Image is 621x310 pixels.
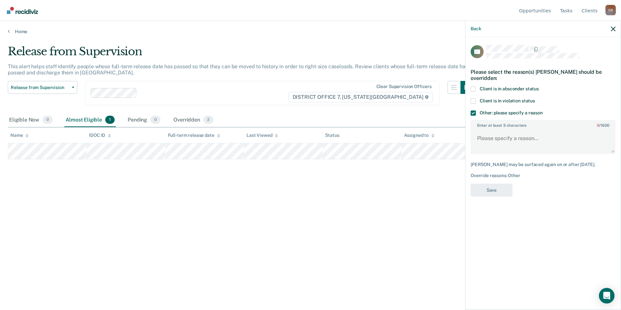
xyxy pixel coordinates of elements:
[150,116,160,124] span: 0
[10,133,29,138] div: Name
[599,288,615,304] div: Open Intercom Messenger
[597,123,609,128] span: / 1600
[471,26,481,32] button: Back
[11,85,69,90] span: Release from Supervision
[471,121,615,128] label: Enter at least 3 characters
[172,113,215,127] div: Overridden
[471,184,513,197] button: Save
[126,113,162,127] div: Pending
[480,98,535,103] span: Client is in violation status
[43,116,53,124] span: 0
[247,133,278,138] div: Last Viewed
[7,7,38,14] img: Recidiviz
[89,133,111,138] div: IDOC ID
[404,133,435,138] div: Assigned to
[203,116,213,124] span: 2
[471,64,615,86] div: Please select the reason(s) [PERSON_NAME] should be overridden:
[480,110,543,115] span: Other: please specify a reason
[471,173,615,178] div: Override reasons: Other
[8,45,474,63] div: Release from Supervision
[605,5,616,15] button: Profile dropdown button
[376,84,432,89] div: Clear supervision officers
[8,63,468,76] p: This alert helps staff identify people whose full-term release date has passed so that they can b...
[597,123,599,128] span: 0
[605,5,616,15] div: C R
[471,162,615,167] div: [PERSON_NAME] may be surfaced again on or after [DATE].
[288,92,433,102] span: DISTRICT OFFICE 7, [US_STATE][GEOGRAPHIC_DATA]
[480,86,539,91] span: Client is in absconder status
[168,133,220,138] div: Full-term release date
[325,133,339,138] div: Status
[8,29,613,34] a: Home
[8,113,54,127] div: Eligible Now
[105,116,115,124] span: 1
[64,113,116,127] div: Almost Eligible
